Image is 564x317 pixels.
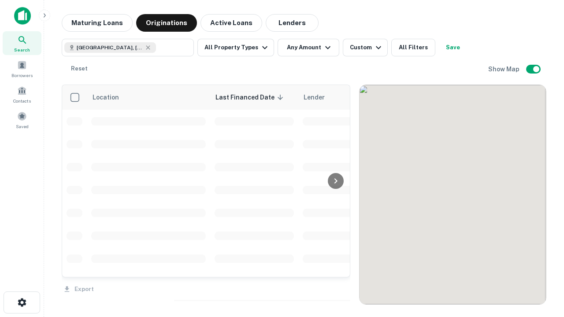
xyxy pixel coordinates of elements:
span: Lender [304,92,325,103]
div: 0 0 [360,85,546,304]
a: Saved [3,108,41,132]
th: Location [87,85,210,110]
button: Originations [136,14,197,32]
button: All Property Types [197,39,274,56]
span: Borrowers [11,72,33,79]
img: capitalize-icon.png [14,7,31,25]
h6: Show Map [488,64,521,74]
button: Save your search to get updates of matches that match your search criteria. [439,39,467,56]
span: Location [92,92,130,103]
button: Custom [343,39,388,56]
button: Any Amount [278,39,339,56]
th: Last Financed Date [210,85,298,110]
button: Lenders [266,14,319,32]
span: Search [14,46,30,53]
button: Maturing Loans [62,14,133,32]
a: Borrowers [3,57,41,81]
div: Custom [350,42,384,53]
button: Active Loans [200,14,262,32]
a: Contacts [3,82,41,106]
th: Lender [298,85,439,110]
button: All Filters [391,39,435,56]
button: Reset [65,60,93,77]
span: Contacts [13,97,31,104]
span: Saved [16,123,29,130]
span: [GEOGRAPHIC_DATA], [GEOGRAPHIC_DATA] [77,44,143,52]
iframe: Chat Widget [520,218,564,261]
a: Search [3,31,41,55]
span: Last Financed Date [215,92,286,103]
